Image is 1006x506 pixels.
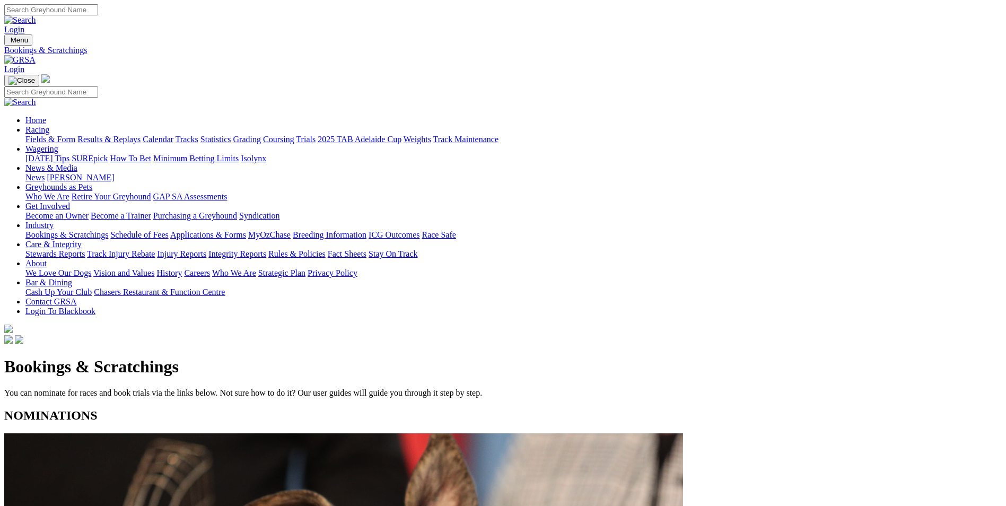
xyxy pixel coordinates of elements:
[157,249,206,258] a: Injury Reports
[87,249,155,258] a: Track Injury Rebate
[170,230,246,239] a: Applications & Forms
[4,46,1002,55] a: Bookings & Scratchings
[369,249,417,258] a: Stay On Track
[241,154,266,163] a: Isolynx
[422,230,456,239] a: Race Safe
[4,65,24,74] a: Login
[153,211,237,220] a: Purchasing a Greyhound
[263,135,294,144] a: Coursing
[233,135,261,144] a: Grading
[25,259,47,268] a: About
[25,135,1002,144] div: Racing
[239,211,279,220] a: Syndication
[4,408,1002,423] h2: NOMINATIONS
[200,135,231,144] a: Statistics
[25,192,69,201] a: Who We Are
[25,173,1002,182] div: News & Media
[4,357,1002,377] h1: Bookings & Scratchings
[25,211,1002,221] div: Get Involved
[11,36,28,44] span: Menu
[25,202,70,211] a: Get Involved
[328,249,366,258] a: Fact Sheets
[94,287,225,296] a: Chasers Restaurant & Function Centre
[293,230,366,239] a: Breeding Information
[208,249,266,258] a: Integrity Reports
[4,25,24,34] a: Login
[25,278,72,287] a: Bar & Dining
[25,230,108,239] a: Bookings & Scratchings
[212,268,256,277] a: Who We Are
[8,76,35,85] img: Close
[25,135,75,144] a: Fields & Form
[25,125,49,134] a: Racing
[25,287,1002,297] div: Bar & Dining
[25,297,76,306] a: Contact GRSA
[93,268,154,277] a: Vision and Values
[176,135,198,144] a: Tracks
[47,173,114,182] a: [PERSON_NAME]
[72,154,108,163] a: SUREpick
[4,388,1002,398] p: You can nominate for races and book trials via the links below. Not sure how to do it? Our user g...
[268,249,326,258] a: Rules & Policies
[91,211,151,220] a: Become a Trainer
[4,4,98,15] input: Search
[110,154,152,163] a: How To Bet
[4,75,39,86] button: Toggle navigation
[4,86,98,98] input: Search
[25,192,1002,202] div: Greyhounds as Pets
[77,135,141,144] a: Results & Replays
[25,144,58,153] a: Wagering
[404,135,431,144] a: Weights
[4,15,36,25] img: Search
[4,34,32,46] button: Toggle navigation
[156,268,182,277] a: History
[184,268,210,277] a: Careers
[296,135,316,144] a: Trials
[153,192,228,201] a: GAP SA Assessments
[25,221,54,230] a: Industry
[153,154,239,163] a: Minimum Betting Limits
[25,307,95,316] a: Login To Blackbook
[110,230,168,239] a: Schedule of Fees
[25,116,46,125] a: Home
[369,230,419,239] a: ICG Outcomes
[25,154,69,163] a: [DATE] Tips
[25,268,1002,278] div: About
[25,154,1002,163] div: Wagering
[15,335,23,344] img: twitter.svg
[25,287,92,296] a: Cash Up Your Club
[4,325,13,333] img: logo-grsa-white.png
[248,230,291,239] a: MyOzChase
[25,240,82,249] a: Care & Integrity
[25,249,1002,259] div: Care & Integrity
[25,230,1002,240] div: Industry
[4,55,36,65] img: GRSA
[308,268,357,277] a: Privacy Policy
[25,249,85,258] a: Stewards Reports
[4,335,13,344] img: facebook.svg
[25,211,89,220] a: Become an Owner
[25,173,45,182] a: News
[25,268,91,277] a: We Love Our Dogs
[25,182,92,191] a: Greyhounds as Pets
[4,98,36,107] img: Search
[143,135,173,144] a: Calendar
[318,135,401,144] a: 2025 TAB Adelaide Cup
[72,192,151,201] a: Retire Your Greyhound
[258,268,305,277] a: Strategic Plan
[41,74,50,83] img: logo-grsa-white.png
[433,135,498,144] a: Track Maintenance
[25,163,77,172] a: News & Media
